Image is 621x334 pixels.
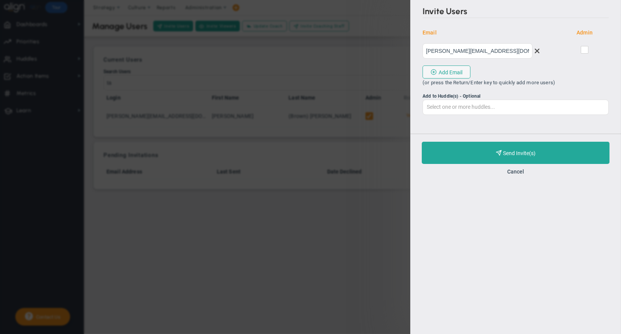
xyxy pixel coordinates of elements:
[423,100,608,114] input: Add to Huddle(s) - Optional
[503,150,536,156] span: Send Invite(s)
[507,169,524,175] button: Cancel
[423,29,505,36] span: Email
[577,29,593,36] span: Admin
[423,93,609,99] div: Select one or more Huddles... The invited User(s) will be added to the Huddle as a member.
[422,142,610,164] button: Send Invite(s)
[423,80,555,85] span: (or press the Return/Enter key to quickly add more users)
[423,6,609,18] h2: Invite Users
[423,65,470,79] button: Add Email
